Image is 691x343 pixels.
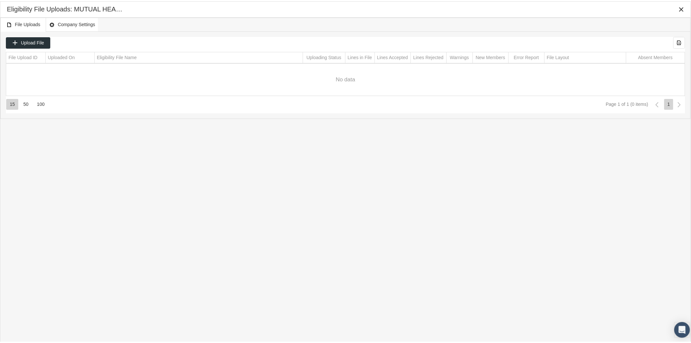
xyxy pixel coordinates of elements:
[476,53,505,59] div: New Members
[377,53,408,59] div: Lines Accepted
[20,98,32,108] div: Items per page: 50
[6,98,18,108] div: Items per page: 15
[48,53,75,59] div: Uploaded On
[674,321,690,336] div: Open Intercom Messenger
[375,51,410,62] td: Column Lines Accepted
[626,51,685,62] td: Column Absent Members
[303,51,345,62] td: Column Uploading Status
[348,53,372,59] div: Lines in File
[544,51,626,62] td: Column File Layout
[97,53,137,59] div: Eligibility File Name
[651,98,663,109] div: Previous Page
[673,36,685,47] div: Export all data to Excel
[6,19,40,27] span: File Uploads
[674,98,685,109] div: Next Page
[508,51,544,62] td: Column Error Report
[676,2,687,14] div: Close
[606,100,648,106] div: Page 1 of 1 (0 items)
[7,4,123,12] div: Eligibility File Uploads: MUTUAL HEALTH
[514,53,539,59] div: Error Report
[49,19,95,27] span: Company Settings
[345,51,375,62] td: Column Lines in File
[94,51,303,62] td: Column Eligibility File Name
[45,51,94,62] td: Column Uploaded On
[664,98,673,108] div: Page 1
[6,51,45,62] td: Column File Upload ID
[6,36,685,112] div: Data grid
[413,53,444,59] div: Lines Rejected
[547,53,569,59] div: File Layout
[446,51,473,62] td: Column Warnings
[8,53,38,59] div: File Upload ID
[450,53,469,59] div: Warnings
[638,53,673,59] div: Absent Members
[6,74,685,82] span: No data
[410,51,446,62] td: Column Lines Rejected
[307,53,342,59] div: Uploading Status
[6,36,50,47] div: Upload File
[6,94,685,112] div: Page Navigation
[21,39,44,44] span: Upload File
[473,51,508,62] td: Column New Members
[33,98,48,108] div: Items per page: 100
[6,36,685,47] div: Data grid toolbar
